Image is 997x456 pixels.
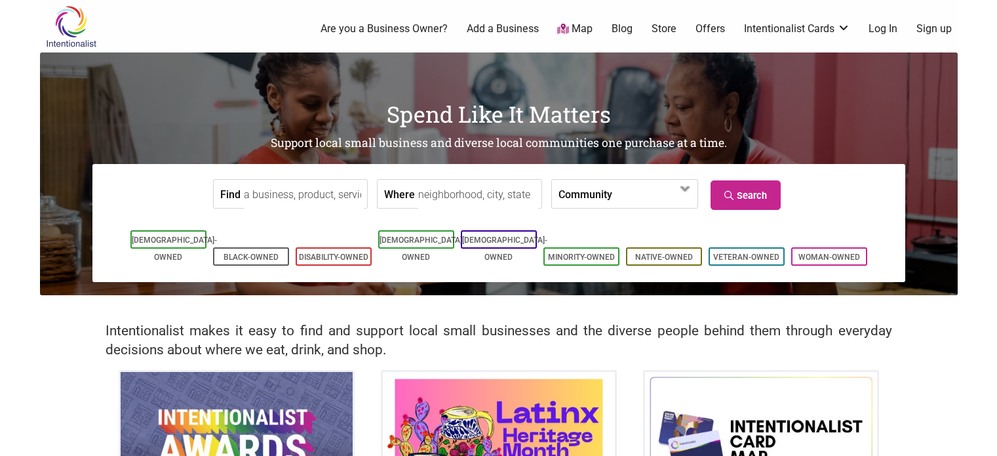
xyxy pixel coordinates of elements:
a: Store [652,22,676,36]
a: Sign up [916,22,952,36]
a: Blog [612,22,633,36]
a: Map [557,22,593,37]
label: Find [220,180,241,208]
a: Veteran-Owned [713,253,779,262]
a: Disability-Owned [299,253,368,262]
a: Log In [869,22,897,36]
a: [DEMOGRAPHIC_DATA]-Owned [462,236,547,262]
input: neighborhood, city, state [418,180,538,209]
h2: Intentionalist makes it easy to find and support local small businesses and the diverse people be... [106,321,892,360]
h1: Spend Like It Matters [40,98,958,130]
input: a business, product, service [244,180,364,209]
a: Are you a Business Owner? [321,22,448,36]
a: Intentionalist Cards [744,22,850,36]
a: Black-Owned [224,253,279,262]
a: Minority-Owned [548,253,615,262]
img: Intentionalist [40,5,102,48]
a: [DEMOGRAPHIC_DATA]-Owned [380,236,465,262]
a: Search [711,180,781,210]
label: Community [558,180,612,208]
a: Woman-Owned [798,253,860,262]
a: Add a Business [467,22,539,36]
a: Offers [695,22,725,36]
h2: Support local small business and diverse local communities one purchase at a time. [40,135,958,152]
label: Where [384,180,415,208]
a: [DEMOGRAPHIC_DATA]-Owned [132,236,217,262]
a: Native-Owned [635,253,693,262]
